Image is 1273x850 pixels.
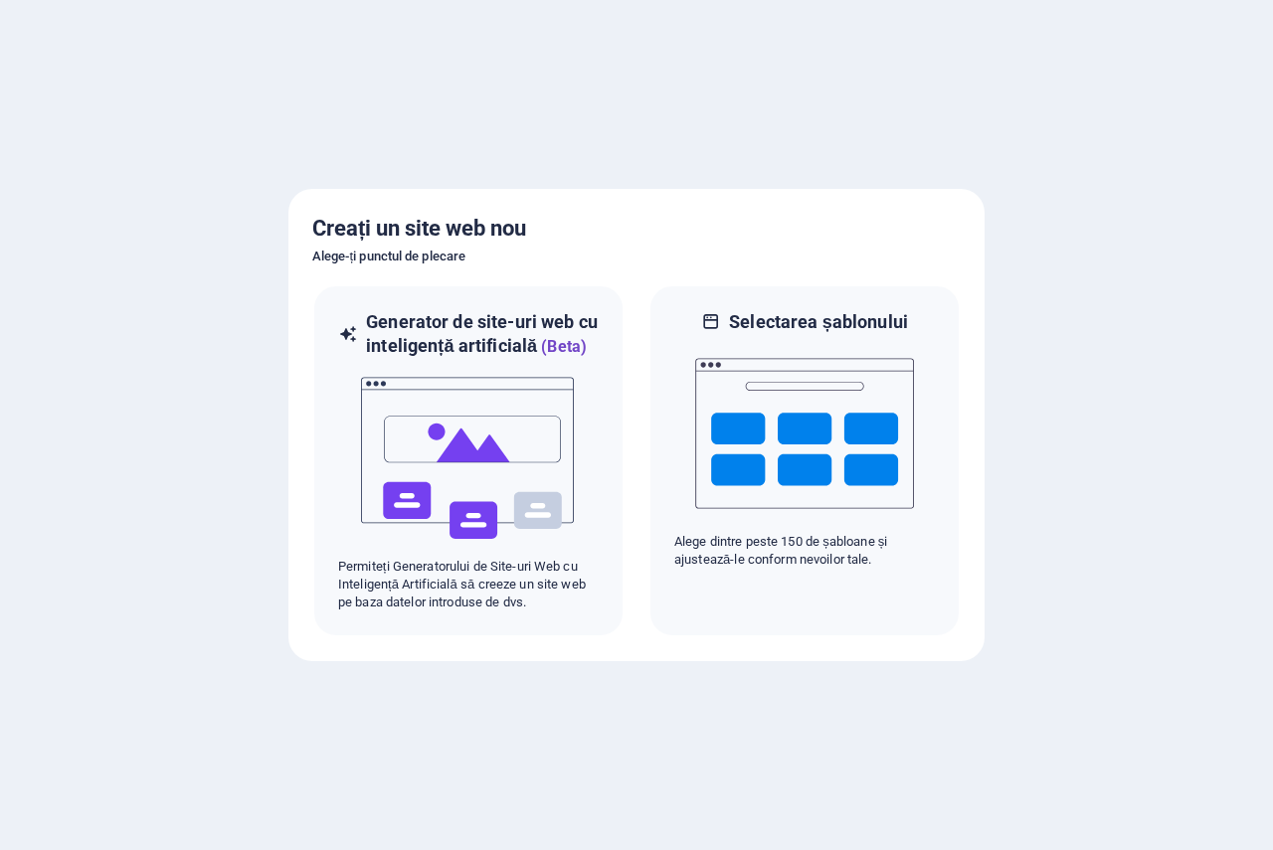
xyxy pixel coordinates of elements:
[541,337,587,356] font: (Beta)
[729,311,908,332] font: Selectarea șablonului
[359,359,578,558] img: inteligență artificială
[366,311,598,356] font: Generator de site-uri web cu inteligență artificială
[312,249,465,263] font: Alege-ți punctul de plecare
[648,284,961,637] div: Selectarea șablonuluiAlege dintre peste 150 de șabloane și ajustează-le conform nevoilor tale.
[338,559,586,609] font: Permiteți Generatorului de Site-uri Web cu Inteligență Artificială să creeze un site web pe baza ...
[312,284,625,637] div: Generator de site-uri web cu inteligență artificială(Beta)inteligență artificialăPermiteți Genera...
[312,216,526,241] font: Creați un site web nou
[674,534,888,567] font: Alege dintre peste 150 de șabloane și ajustează-le conform nevoilor tale.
